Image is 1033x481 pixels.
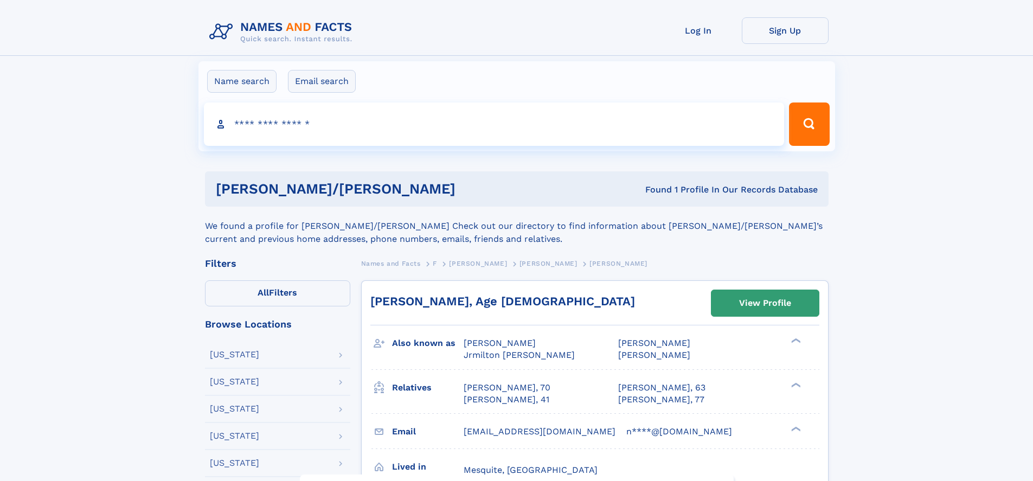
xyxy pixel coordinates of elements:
[392,379,464,397] h3: Relatives
[788,425,801,432] div: ❯
[392,334,464,352] h3: Also known as
[205,207,829,246] div: We found a profile for [PERSON_NAME]/[PERSON_NAME] Check out our directory to find information ab...
[205,280,350,306] label: Filters
[204,102,785,146] input: search input
[288,70,356,93] label: Email search
[618,382,705,394] a: [PERSON_NAME], 63
[464,382,550,394] a: [PERSON_NAME], 70
[464,338,536,348] span: [PERSON_NAME]
[433,260,437,267] span: F
[216,182,550,196] h1: [PERSON_NAME]/[PERSON_NAME]
[207,70,277,93] label: Name search
[464,350,575,360] span: Jrmilton [PERSON_NAME]
[788,381,801,388] div: ❯
[788,337,801,344] div: ❯
[210,350,259,359] div: [US_STATE]
[392,422,464,441] h3: Email
[205,319,350,329] div: Browse Locations
[464,426,615,437] span: [EMAIL_ADDRESS][DOMAIN_NAME]
[519,260,578,267] span: [PERSON_NAME]
[618,394,704,406] a: [PERSON_NAME], 77
[370,294,635,308] a: [PERSON_NAME], Age [DEMOGRAPHIC_DATA]
[205,17,361,47] img: Logo Names and Facts
[464,465,598,475] span: Mesquite, [GEOGRAPHIC_DATA]
[210,405,259,413] div: [US_STATE]
[205,259,350,268] div: Filters
[210,459,259,467] div: [US_STATE]
[464,394,549,406] a: [PERSON_NAME], 41
[392,458,464,476] h3: Lived in
[739,291,791,316] div: View Profile
[550,184,818,196] div: Found 1 Profile In Our Records Database
[711,290,819,316] a: View Profile
[789,102,829,146] button: Search Button
[618,350,690,360] span: [PERSON_NAME]
[618,338,690,348] span: [PERSON_NAME]
[433,256,437,270] a: F
[742,17,829,44] a: Sign Up
[655,17,742,44] a: Log In
[519,256,578,270] a: [PERSON_NAME]
[589,260,647,267] span: [PERSON_NAME]
[258,287,269,298] span: All
[210,377,259,386] div: [US_STATE]
[210,432,259,440] div: [US_STATE]
[361,256,421,270] a: Names and Facts
[449,256,507,270] a: [PERSON_NAME]
[449,260,507,267] span: [PERSON_NAME]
